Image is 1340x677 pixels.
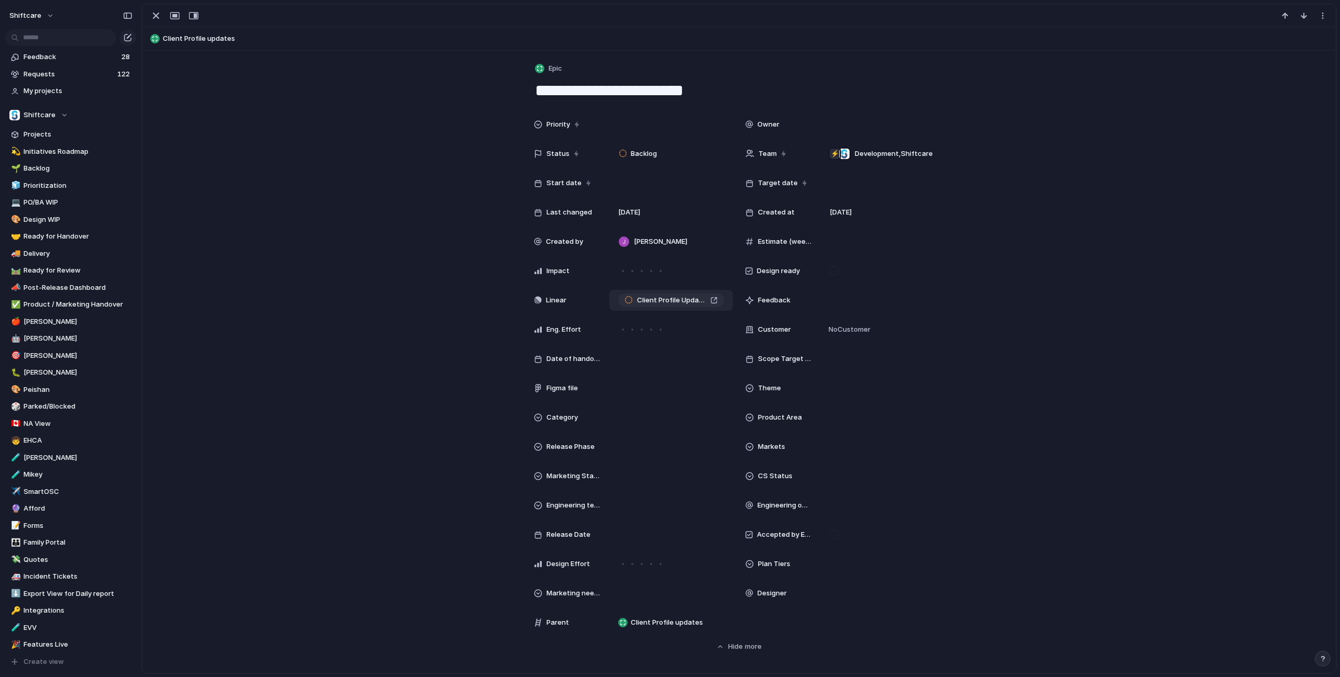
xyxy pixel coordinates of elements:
[24,265,132,276] span: Ready for Review
[546,471,601,481] span: Marketing Status
[11,213,18,225] div: 🎨
[9,419,20,429] button: 🇨🇦
[745,641,762,652] span: more
[9,605,20,616] button: 🔑
[5,586,136,602] a: ⬇️Export View for Daily report
[11,622,18,634] div: 🧪
[11,571,18,583] div: 🚑
[5,535,136,550] a: 👪Family Portal
[11,315,18,328] div: 🍎
[24,521,132,531] span: Forms
[546,500,601,511] span: Engineering team
[758,149,777,159] span: Team
[758,412,802,423] span: Product Area
[9,453,20,463] button: 🧪
[830,207,852,218] span: [DATE]
[5,484,136,500] a: ✈️SmartOSC
[11,520,18,532] div: 📝
[5,195,136,210] a: 💻PO/BA WIP
[11,281,18,294] div: 📣
[546,236,583,247] span: Created by
[24,146,132,157] span: Initiatives Roadmap
[9,231,20,242] button: 🤝
[9,299,20,310] button: ✅
[24,351,132,361] span: [PERSON_NAME]
[24,129,132,140] span: Projects
[5,569,136,584] a: 🚑Incident Tickets
[758,324,791,335] span: Customer
[24,401,132,412] span: Parked/Blocked
[546,529,590,540] span: Release Date
[546,559,590,569] span: Design Effort
[9,503,20,514] button: 🔮
[24,69,114,80] span: Requests
[5,107,136,123] button: Shiftcare
[546,442,595,452] span: Release Phase
[546,178,582,188] span: Start date
[5,66,136,82] a: Requests122
[618,207,640,218] span: [DATE]
[757,529,812,540] span: Accepted by Engineering
[5,144,136,160] a: 💫Initiatives Roadmap
[11,554,18,566] div: 💸
[24,317,132,327] span: [PERSON_NAME]
[5,331,136,346] a: 🤖[PERSON_NAME]
[5,501,136,516] a: 🔮Afford
[637,295,706,306] span: Client Profile Updates
[11,503,18,515] div: 🔮
[11,179,18,191] div: 🧊
[24,487,132,497] span: SmartOSC
[24,657,64,667] span: Create view
[11,163,18,175] div: 🌱
[631,617,703,628] span: Client Profile updates
[117,69,132,80] span: 122
[546,266,569,276] span: Impact
[546,412,578,423] span: Category
[825,324,870,335] span: No Customer
[758,559,790,569] span: Plan Tiers
[9,639,20,650] button: 🎉
[24,555,132,565] span: Quotes
[9,367,20,378] button: 🐛
[758,354,812,364] span: Scope Target Date
[5,467,136,482] div: 🧪Mikey
[24,283,132,293] span: Post-Release Dashboard
[9,401,20,412] button: 🎲
[9,197,20,208] button: 💻
[24,419,132,429] span: NA View
[546,207,592,218] span: Last changed
[5,399,136,414] div: 🎲Parked/Blocked
[24,571,132,582] span: Incident Tickets
[534,637,944,656] button: Hidemore
[9,215,20,225] button: 🎨
[11,435,18,447] div: 🧒
[9,521,20,531] button: 📝
[11,486,18,498] div: ✈️
[9,146,20,157] button: 💫
[5,7,60,24] button: shiftcare
[549,63,562,74] span: Epic
[9,555,20,565] button: 💸
[24,163,132,174] span: Backlog
[5,450,136,466] a: 🧪[PERSON_NAME]
[11,418,18,430] div: 🇨🇦
[5,518,136,534] a: 📝Forms
[11,605,18,617] div: 🔑
[11,197,18,209] div: 💻
[24,231,132,242] span: Ready for Handover
[121,52,132,62] span: 28
[24,605,132,616] span: Integrations
[5,178,136,194] div: 🧊Prioritization
[5,49,136,65] a: Feedback28
[757,588,787,599] span: Designer
[9,537,20,548] button: 👪
[546,354,601,364] span: Date of handover
[546,149,569,159] span: Status
[9,180,20,191] button: 🧊
[5,246,136,262] a: 🚚Delivery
